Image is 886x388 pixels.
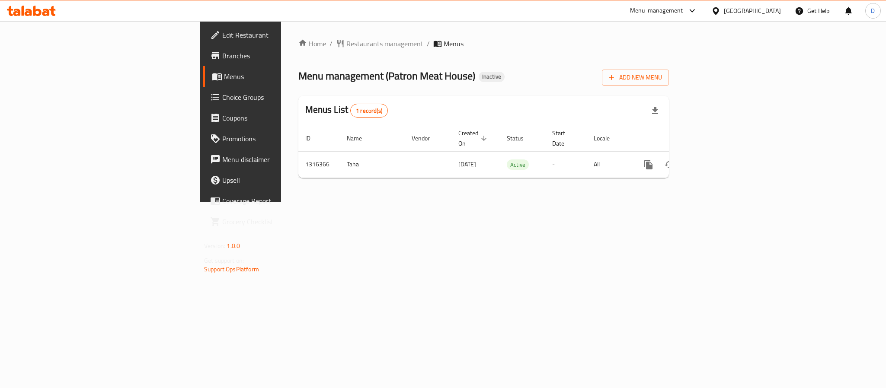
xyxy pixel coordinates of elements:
[203,45,348,66] a: Branches
[222,51,341,61] span: Branches
[305,133,322,143] span: ID
[587,151,631,178] td: All
[222,92,341,102] span: Choice Groups
[659,154,680,175] button: Change Status
[479,73,505,80] span: Inactive
[458,159,476,170] span: [DATE]
[203,128,348,149] a: Promotions
[222,196,341,206] span: Coverage Report
[724,6,781,16] div: [GEOGRAPHIC_DATA]
[298,66,475,86] span: Menu management ( Patron Meat House )
[630,6,683,16] div: Menu-management
[203,108,348,128] a: Coupons
[222,30,341,40] span: Edit Restaurant
[552,128,576,149] span: Start Date
[638,154,659,175] button: more
[203,170,348,191] a: Upsell
[594,133,621,143] span: Locale
[351,107,387,115] span: 1 record(s)
[347,133,373,143] span: Name
[350,104,388,118] div: Total records count
[507,160,529,170] span: Active
[305,103,388,118] h2: Menus List
[203,25,348,45] a: Edit Restaurant
[545,151,587,178] td: -
[204,264,259,275] a: Support.OpsPlatform
[609,72,662,83] span: Add New Menu
[479,72,505,82] div: Inactive
[444,38,464,49] span: Menus
[224,71,341,82] span: Menus
[298,125,728,178] table: enhanced table
[340,151,405,178] td: Taha
[222,175,341,185] span: Upsell
[222,154,341,165] span: Menu disclaimer
[203,191,348,211] a: Coverage Report
[222,134,341,144] span: Promotions
[204,255,244,266] span: Get support on:
[222,216,341,227] span: Grocery Checklist
[203,211,348,232] a: Grocery Checklist
[645,100,665,121] div: Export file
[346,38,423,49] span: Restaurants management
[336,38,423,49] a: Restaurants management
[204,240,225,251] span: Version:
[871,6,875,16] span: D
[298,38,669,49] nav: breadcrumb
[427,38,430,49] li: /
[507,133,535,143] span: Status
[222,113,341,123] span: Coupons
[203,87,348,108] a: Choice Groups
[412,133,441,143] span: Vendor
[631,125,728,152] th: Actions
[227,240,240,251] span: 1.0.0
[203,66,348,87] a: Menus
[602,70,669,86] button: Add New Menu
[458,128,489,149] span: Created On
[203,149,348,170] a: Menu disclaimer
